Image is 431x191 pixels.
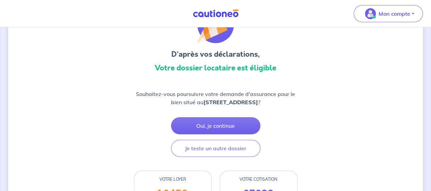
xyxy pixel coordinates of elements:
[134,49,297,60] h3: D’après vos déclarations,
[190,9,241,18] img: Cautioneo
[134,176,211,182] div: VOTRE LOYER
[134,63,297,73] h3: Votre dossier locataire est éligible
[354,5,423,22] button: illu_account_valid_menu.svgMon compte
[379,10,410,18] p: Mon compte
[365,8,376,19] img: illu_account_valid_menu.svg
[203,99,258,106] strong: [STREET_ADDRESS]
[171,117,260,134] button: Oui, je continue
[171,140,260,157] button: Je teste un autre dossier
[220,176,297,182] div: VOTRE COTISATION
[134,90,297,106] p: Souhaitez-vous poursuivre votre demande d'assurance pour le bien situé au ?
